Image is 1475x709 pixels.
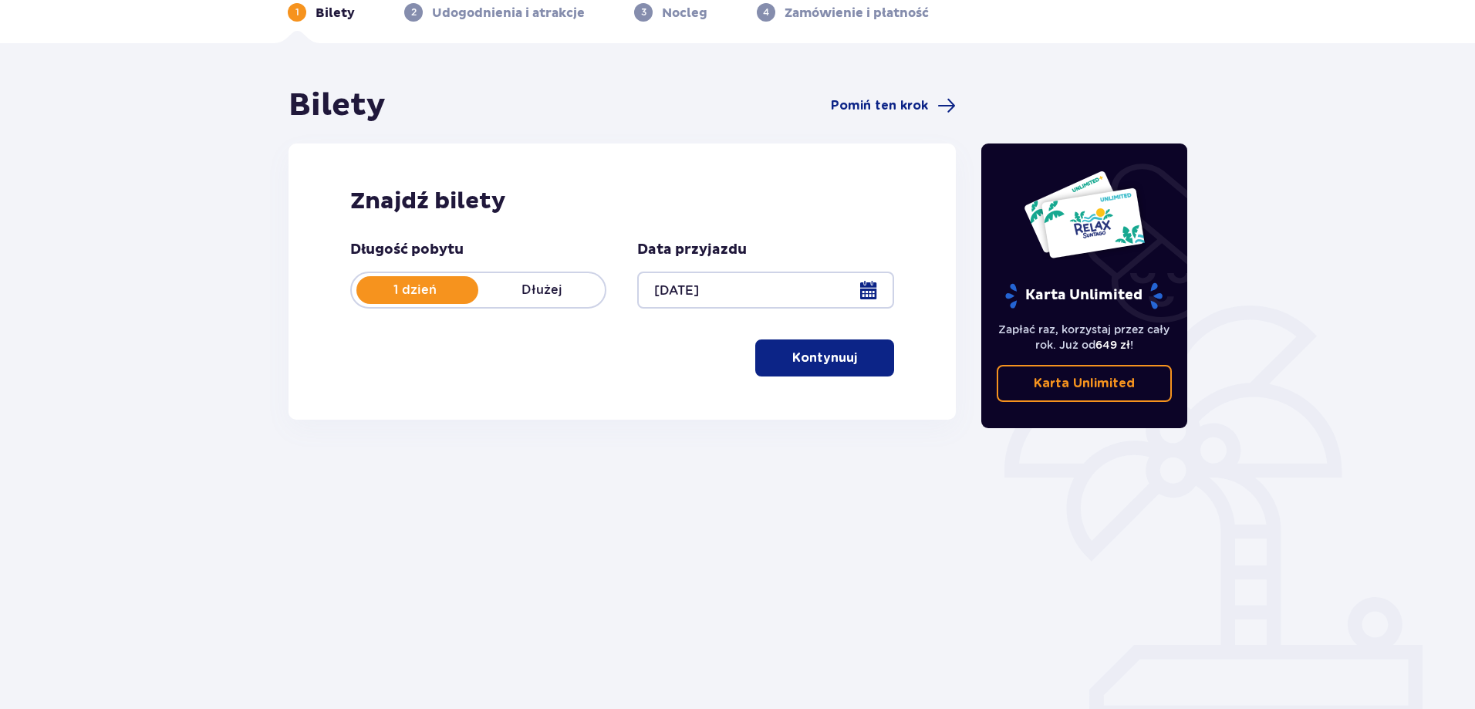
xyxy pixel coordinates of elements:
button: Kontynuuj [755,339,894,376]
span: Pomiń ten krok [831,97,928,114]
p: Kontynuuj [792,349,857,366]
p: Karta Unlimited [1034,375,1135,392]
p: 1 [295,5,299,19]
p: Nocleg [662,5,707,22]
p: 2 [411,5,417,19]
p: Udogodnienia i atrakcje [432,5,585,22]
p: Bilety [316,5,355,22]
p: 4 [763,5,769,19]
a: Pomiń ten krok [831,96,956,115]
p: Data przyjazdu [637,241,747,259]
p: Długość pobytu [350,241,464,259]
p: Zamówienie i płatność [785,5,929,22]
a: Karta Unlimited [997,365,1173,402]
p: Zapłać raz, korzystaj przez cały rok. Już od ! [997,322,1173,353]
p: 3 [641,5,646,19]
p: Karta Unlimited [1004,282,1164,309]
p: Dłużej [478,282,605,299]
p: 1 dzień [352,282,478,299]
span: 649 zł [1095,339,1130,351]
h2: Znajdź bilety [350,187,894,216]
h1: Bilety [289,86,386,125]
